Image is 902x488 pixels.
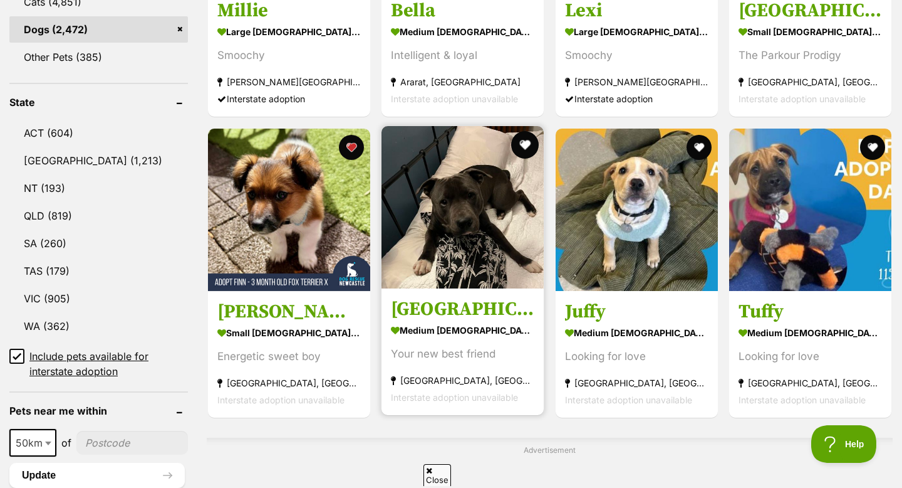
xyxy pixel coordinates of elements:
a: WA (362) [9,313,188,339]
a: [GEOGRAPHIC_DATA] (1,213) [9,147,188,174]
img: Juffy - Bullmastiff x Staffy Dog [556,129,718,291]
a: Other Pets (385) [9,44,188,70]
button: Update [9,463,185,488]
img: Granville - Staffordshire Bull Terrier Dog [381,126,544,289]
a: [GEOGRAPHIC_DATA] medium [DEMOGRAPHIC_DATA] Dog Your new best friend [GEOGRAPHIC_DATA], [GEOGRAPH... [381,288,544,415]
div: Your new best friend [391,346,534,363]
span: Interstate adoption unavailable [217,395,345,405]
header: Pets near me within [9,405,188,416]
h3: Tuffy [739,300,882,324]
strong: medium [DEMOGRAPHIC_DATA] Dog [739,324,882,342]
span: Include pets available for interstate adoption [29,349,188,379]
h3: [PERSON_NAME] - [DEMOGRAPHIC_DATA] Fox Terrier X [217,300,361,324]
div: The Parkour Prodigy [739,47,882,64]
strong: large [DEMOGRAPHIC_DATA] Dog [565,23,708,41]
strong: [GEOGRAPHIC_DATA], [GEOGRAPHIC_DATA] [217,374,361,391]
a: QLD (819) [9,203,188,229]
button: favourite [686,135,711,160]
div: Intelligent & loyal [391,47,534,64]
a: Tuffy medium [DEMOGRAPHIC_DATA] Dog Looking for love [GEOGRAPHIC_DATA], [GEOGRAPHIC_DATA] Interst... [729,290,891,418]
div: Interstate adoption [565,90,708,107]
a: Dogs (2,472) [9,16,188,43]
span: 50km [9,429,56,457]
a: SA (260) [9,230,188,257]
input: postcode [76,431,188,455]
h3: Juffy [565,300,708,324]
strong: small [DEMOGRAPHIC_DATA] Dog [739,23,882,41]
strong: [PERSON_NAME][GEOGRAPHIC_DATA], [GEOGRAPHIC_DATA] [217,73,361,90]
strong: medium [DEMOGRAPHIC_DATA] Dog [565,324,708,342]
span: Interstate adoption unavailable [565,395,692,405]
a: VIC (905) [9,285,188,312]
span: Interstate adoption unavailable [391,93,518,104]
div: Looking for love [739,348,882,365]
a: NT (193) [9,175,188,201]
div: Energetic sweet boy [217,348,361,365]
button: favourite [860,135,885,160]
strong: [PERSON_NAME][GEOGRAPHIC_DATA], [GEOGRAPHIC_DATA] [565,73,708,90]
div: Smoochy [217,47,361,64]
header: State [9,97,188,108]
strong: [GEOGRAPHIC_DATA], [GEOGRAPHIC_DATA] [391,372,534,389]
span: Close [423,464,451,486]
a: TAS (179) [9,258,188,284]
strong: medium [DEMOGRAPHIC_DATA] Dog [391,23,534,41]
div: Smoochy [565,47,708,64]
button: favourite [338,135,363,160]
div: Looking for love [565,348,708,365]
a: Juffy medium [DEMOGRAPHIC_DATA] Dog Looking for love [GEOGRAPHIC_DATA], [GEOGRAPHIC_DATA] Interst... [556,290,718,418]
div: Interstate adoption [217,90,361,107]
a: ACT (604) [9,120,188,146]
strong: medium [DEMOGRAPHIC_DATA] Dog [391,321,534,339]
a: Include pets available for interstate adoption [9,349,188,379]
button: favourite [511,131,539,159]
a: [PERSON_NAME] - [DEMOGRAPHIC_DATA] Fox Terrier X small [DEMOGRAPHIC_DATA] Dog Energetic sweet boy... [208,290,370,418]
span: Interstate adoption unavailable [739,93,866,104]
span: of [61,435,71,450]
h3: [GEOGRAPHIC_DATA] [391,297,534,321]
strong: [GEOGRAPHIC_DATA], [GEOGRAPHIC_DATA] [739,374,882,391]
strong: [GEOGRAPHIC_DATA], [GEOGRAPHIC_DATA] [739,73,882,90]
span: 50km [11,434,55,452]
strong: large [DEMOGRAPHIC_DATA] Dog [217,23,361,41]
span: Interstate adoption unavailable [391,392,518,403]
strong: Ararat, [GEOGRAPHIC_DATA] [391,73,534,90]
img: Finn - 3 Month Old Fox Terrier X - Fox Terrier Dog [208,129,370,291]
strong: small [DEMOGRAPHIC_DATA] Dog [217,324,361,342]
span: Interstate adoption unavailable [739,395,866,405]
iframe: Help Scout Beacon - Open [811,425,877,463]
img: Tuffy - Bullmastiff x Staffy Dog [729,129,891,291]
strong: [GEOGRAPHIC_DATA], [GEOGRAPHIC_DATA] [565,374,708,391]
